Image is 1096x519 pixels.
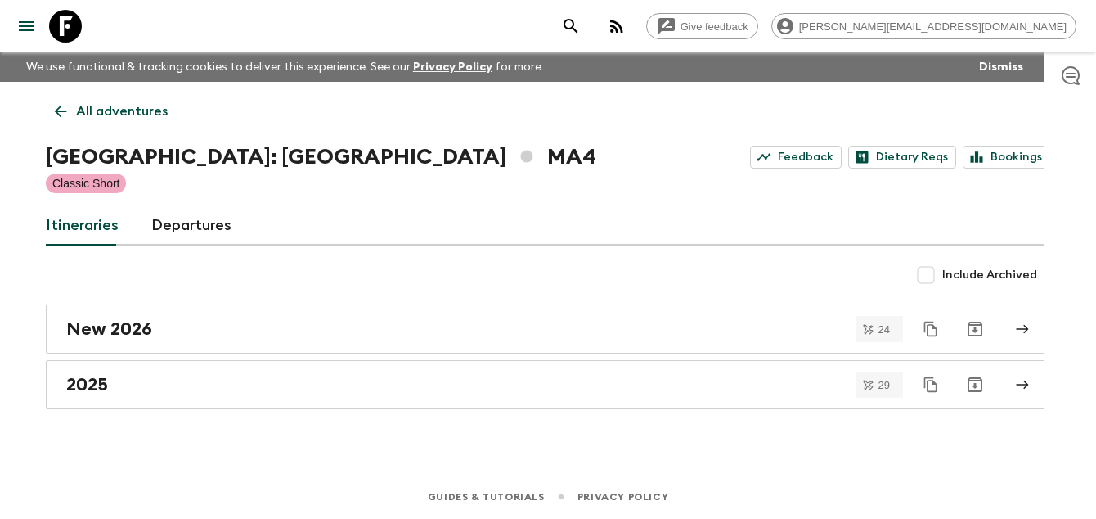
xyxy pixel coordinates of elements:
[577,488,668,506] a: Privacy Policy
[848,146,956,169] a: Dietary Reqs
[151,206,231,246] a: Departures
[66,318,152,340] h2: New 2026
[76,102,168,121] p: All adventures
[959,313,991,345] button: Archive
[46,305,1050,354] a: New 2026
[771,13,1076,39] div: [PERSON_NAME][EMAIL_ADDRESS][DOMAIN_NAME]
[959,368,991,401] button: Archive
[428,488,545,506] a: Guides & Tutorials
[66,374,108,395] h2: 2025
[750,146,842,169] a: Feedback
[413,61,492,73] a: Privacy Policy
[975,56,1027,79] button: Dismiss
[20,52,550,82] p: We use functional & tracking cookies to deliver this experience. See our for more.
[52,175,119,192] p: Classic Short
[916,370,946,399] button: Duplicate
[10,10,43,43] button: menu
[942,267,1037,283] span: Include Archived
[555,10,587,43] button: search adventures
[869,380,900,390] span: 29
[672,20,757,33] span: Give feedback
[916,314,946,344] button: Duplicate
[46,360,1050,409] a: 2025
[46,95,177,128] a: All adventures
[790,20,1076,33] span: [PERSON_NAME][EMAIL_ADDRESS][DOMAIN_NAME]
[646,13,758,39] a: Give feedback
[46,206,119,246] a: Itineraries
[46,141,596,174] h1: [GEOGRAPHIC_DATA]: [GEOGRAPHIC_DATA] MA4
[869,324,900,335] span: 24
[963,146,1050,169] a: Bookings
